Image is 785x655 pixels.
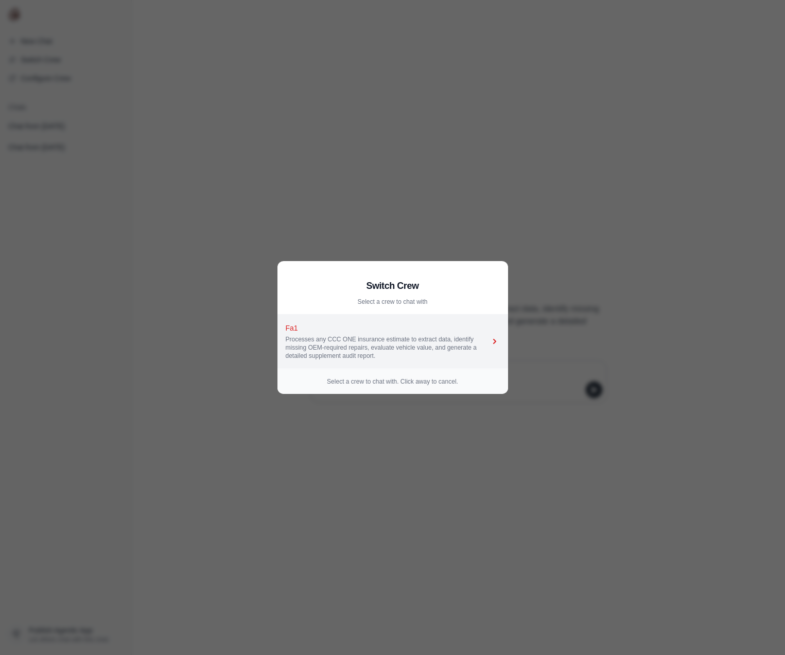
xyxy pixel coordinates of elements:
[286,298,500,306] p: Select a crew to chat with
[734,606,785,655] iframe: Chat Widget
[277,315,508,369] a: Fa1 Processes any CCC ONE insurance estimate to extract data, identify missing OEM-required repai...
[286,377,500,386] p: Select a crew to chat with. Click away to cancel.
[286,279,500,293] h2: Switch Crew
[286,335,490,360] div: Processes any CCC ONE insurance estimate to extract data, identify missing OEM-required repairs, ...
[286,323,490,333] div: Fa1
